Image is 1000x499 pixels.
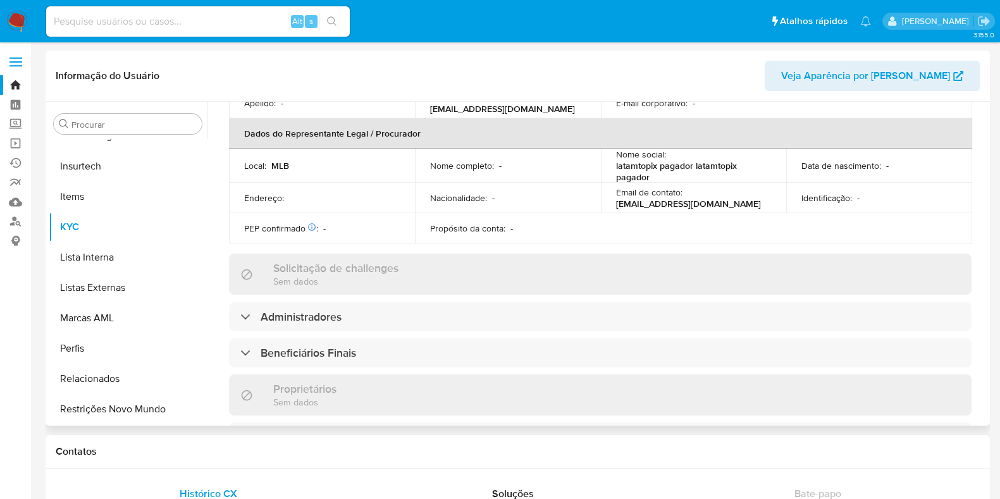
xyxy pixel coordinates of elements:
p: - [323,223,326,234]
p: E-mail corporativo : [616,97,688,109]
p: Email de contato : [616,187,682,198]
button: Relacionados [49,364,207,394]
button: Listas Externas [49,273,207,303]
span: Atalhos rápidos [780,15,848,28]
button: Procurar [59,119,69,129]
th: Dados do Representante Legal / Procurador [229,118,972,149]
p: Nome completo : [430,160,494,171]
button: Marcas AML [49,303,207,333]
input: Pesquise usuários ou casos... [46,13,350,30]
p: MLB [271,160,289,171]
p: Data de nascimento : [801,160,881,171]
p: Nome social : [616,149,666,160]
button: Veja Aparência por [PERSON_NAME] [765,61,980,91]
span: Alt [292,15,302,27]
p: Sem dados [273,275,398,287]
button: Insurtech [49,151,207,182]
p: Identificação : [801,192,852,204]
p: latamtopix pagador latamtopix pagador [616,160,767,183]
p: magno.ferreira@mercadopago.com.br [901,15,973,27]
p: - [499,160,502,171]
p: - [281,97,283,109]
h1: Contatos [56,445,980,458]
h3: Beneficiários Finais [261,346,356,360]
h3: Proprietários [273,382,336,396]
p: Apelido : [244,97,276,109]
button: Items [49,182,207,212]
h3: Solicitação de challenges [273,261,398,275]
p: Local : [244,160,266,171]
div: Beneficiários Finais [229,338,972,367]
p: PEP confirmado : [244,223,318,234]
input: Procurar [71,119,197,130]
h3: Administradores [261,310,342,324]
p: Endereço : [244,192,284,204]
span: s [309,15,313,27]
p: Sem dados [273,396,336,408]
div: Solicitação de challengesSem dados [229,254,972,295]
p: [EMAIL_ADDRESS][DOMAIN_NAME] [616,198,761,209]
a: Sair [977,15,991,28]
button: search-icon [319,13,345,30]
p: - [886,160,889,171]
div: Administradores [229,302,972,331]
p: - [492,192,495,204]
p: Nacionalidade : [430,192,487,204]
p: - [510,223,513,234]
button: KYC [49,212,207,242]
p: - [857,192,860,204]
span: Veja Aparência por [PERSON_NAME] [781,61,950,91]
button: Lista Interna [49,242,207,273]
p: Propósito da conta : [430,223,505,234]
p: - [693,97,695,109]
p: [EMAIL_ADDRESS][DOMAIN_NAME] [430,103,575,114]
button: Restrições Novo Mundo [49,394,207,424]
div: ProprietáriosSem dados [229,374,972,416]
h1: Informação do Usuário [56,70,159,82]
a: Notificações [860,16,871,27]
button: Perfis [49,333,207,364]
